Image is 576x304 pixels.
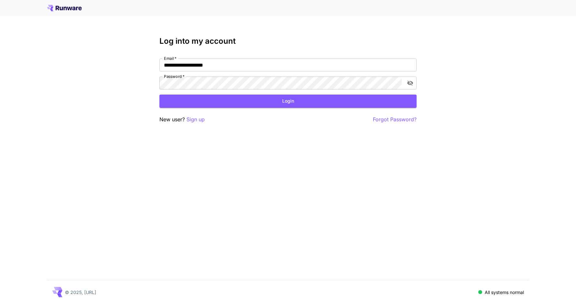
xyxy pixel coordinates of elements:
h3: Log into my account [159,37,417,46]
p: New user? [159,115,205,124]
button: toggle password visibility [404,77,416,89]
button: Sign up [186,115,205,124]
label: Password [164,74,184,79]
button: Forgot Password? [373,115,417,124]
p: All systems normal [485,289,524,296]
p: © 2025, [URL] [65,289,96,296]
button: Login [159,95,417,108]
label: Email [164,56,176,61]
